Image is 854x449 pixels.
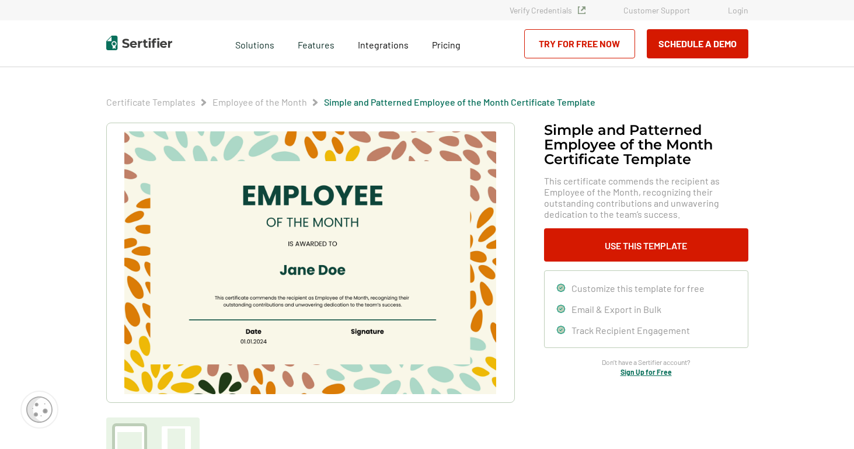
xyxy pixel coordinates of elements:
[544,123,748,166] h1: Simple and Patterned Employee of the Month Certificate Template
[358,39,409,50] span: Integrations
[623,5,690,15] a: Customer Support
[106,36,172,50] img: Sertifier | Digital Credentialing Platform
[728,5,748,15] a: Login
[235,36,274,51] span: Solutions
[212,96,307,107] a: Employee of the Month
[432,39,461,50] span: Pricing
[106,96,196,108] span: Certificate Templates
[544,228,748,262] button: Use This Template
[432,36,461,51] a: Pricing
[106,96,595,108] div: Breadcrumb
[796,393,854,449] iframe: Chat Widget
[324,96,595,107] a: Simple and Patterned Employee of the Month Certificate Template
[602,357,691,368] span: Don’t have a Sertifier account?
[578,6,585,14] img: Verified
[358,36,409,51] a: Integrations
[212,96,307,108] span: Employee of the Month
[106,96,196,107] a: Certificate Templates
[647,29,748,58] button: Schedule a Demo
[124,131,496,394] img: Simple and Patterned Employee of the Month Certificate Template
[571,283,705,294] span: Customize this template for free
[324,96,595,108] span: Simple and Patterned Employee of the Month Certificate Template
[571,325,690,336] span: Track Recipient Engagement
[524,29,635,58] a: Try for Free Now
[544,175,748,220] span: This certificate commends the recipient as Employee of the Month, recognizing their outstanding c...
[621,368,672,376] a: Sign Up for Free
[510,5,585,15] a: Verify Credentials
[26,396,53,423] img: Cookie Popup Icon
[571,304,661,315] span: Email & Export in Bulk
[298,36,334,51] span: Features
